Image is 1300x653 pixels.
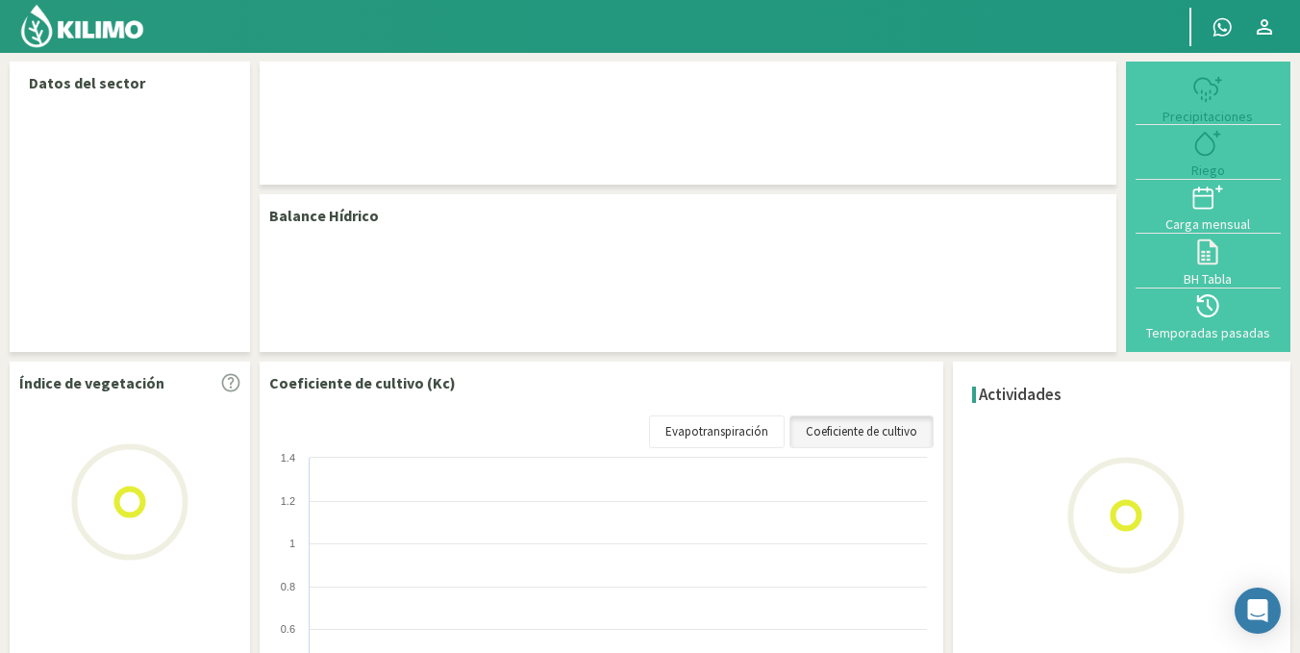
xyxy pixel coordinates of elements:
button: Carga mensual [1136,180,1281,234]
button: Temporadas pasadas [1136,289,1281,342]
text: 0.6 [281,623,295,635]
div: Carga mensual [1141,217,1275,231]
div: Open Intercom Messenger [1235,588,1281,634]
p: Índice de vegetación [19,371,164,394]
div: BH Tabla [1141,272,1275,286]
p: Datos del sector [29,71,231,94]
p: Balance Hídrico [269,204,379,227]
text: 0.8 [281,581,295,592]
h4: Actividades [979,386,1062,404]
p: Coeficiente de cultivo (Kc) [269,371,456,394]
div: Precipitaciones [1141,110,1275,123]
img: Loading... [1030,419,1222,612]
text: 1.4 [281,452,295,464]
img: Kilimo [19,3,145,49]
a: Evapotranspiración [649,415,785,448]
text: 1 [289,538,295,549]
div: Riego [1141,163,1275,177]
button: Precipitaciones [1136,71,1281,125]
button: BH Tabla [1136,234,1281,288]
button: Riego [1136,125,1281,179]
text: 1.2 [281,495,295,507]
a: Coeficiente de cultivo [789,415,934,448]
div: Temporadas pasadas [1141,326,1275,339]
img: Loading... [34,406,226,598]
